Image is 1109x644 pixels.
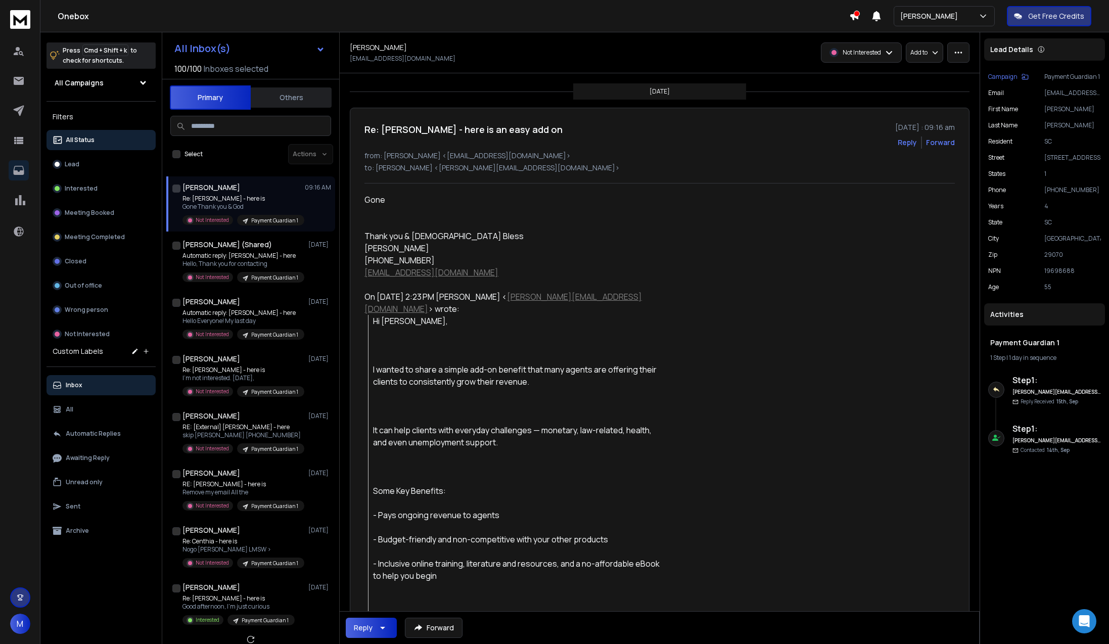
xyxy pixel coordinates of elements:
h6: [PERSON_NAME][EMAIL_ADDRESS][DOMAIN_NAME] [1012,437,1101,444]
p: from: [PERSON_NAME] <[EMAIL_ADDRESS][DOMAIN_NAME]> [364,151,955,161]
p: [DATE] [308,526,331,534]
p: Zip [988,251,997,259]
p: NPN [988,267,1001,275]
p: Not Interested [196,273,229,281]
p: to: [PERSON_NAME] <[PERSON_NAME][EMAIL_ADDRESS][DOMAIN_NAME]> [364,163,955,173]
h3: Filters [47,110,156,124]
p: Street [988,154,1004,162]
span: 14th, Sep [1047,446,1070,453]
div: [PHONE_NUMBER] [364,254,660,266]
p: Payment Guardian 1 [251,502,298,510]
p: [PERSON_NAME] [1044,121,1101,129]
p: Add to [910,49,928,57]
button: Out of office [47,275,156,296]
button: Forward [405,618,463,638]
button: Reply [346,618,397,638]
p: [EMAIL_ADDRESS][DOMAIN_NAME] [1044,89,1101,97]
p: Hello Everyone! My last day [182,317,304,325]
p: Re: Centhia - here is [182,537,304,545]
button: Closed [47,251,156,271]
p: Meeting Completed [65,233,125,241]
p: Inbox [66,381,82,389]
h3: Custom Labels [53,346,103,356]
p: Payment Guardian 1 [251,388,298,396]
button: Awaiting Reply [47,448,156,468]
button: Meeting Booked [47,203,156,223]
h1: [PERSON_NAME] [350,42,407,53]
p: 1 [1044,170,1101,178]
p: Automatic Replies [66,430,121,438]
button: M [10,614,30,634]
p: [DATE] [308,355,331,363]
h3: Inboxes selected [204,63,268,75]
p: I'm not interested. [DATE], [182,374,304,382]
div: Activities [984,303,1105,326]
p: Out of office [65,282,102,290]
p: Not Interested [843,49,881,57]
img: logo [10,10,30,29]
div: Reply [354,623,373,633]
p: Not Interested [196,331,229,338]
div: Forward [926,137,955,148]
p: [DATE] [308,583,331,591]
h6: Step 1 : [1012,374,1101,386]
p: [EMAIL_ADDRESS][DOMAIN_NAME] [350,55,455,63]
p: [DATE] [650,87,670,96]
p: Lead [65,160,79,168]
p: [GEOGRAPHIC_DATA] [1044,235,1101,243]
button: Not Interested [47,324,156,344]
h1: Re: [PERSON_NAME] - here is an easy add on [364,122,563,136]
p: Archive [66,527,89,535]
h1: [PERSON_NAME] (Shared) [182,240,272,250]
button: Archive [47,521,156,541]
p: [DATE] [308,469,331,477]
button: Lead [47,154,156,174]
p: [DATE] : 09:16 am [895,122,955,132]
h1: All Inbox(s) [174,43,230,54]
div: Thank you & [DEMOGRAPHIC_DATA] Bless [364,218,660,279]
p: Automatic reply: [PERSON_NAME] - here [182,309,304,317]
p: Remove my email All the [182,488,304,496]
p: Payment Guardian 1 [251,445,298,453]
p: Get Free Credits [1028,11,1084,21]
button: Automatic Replies [47,424,156,444]
h1: [PERSON_NAME] [182,354,240,364]
p: 4 [1044,202,1101,210]
p: Closed [65,257,86,265]
p: Sent [66,502,80,511]
div: On [DATE] 2:23 PM [PERSON_NAME] < > wrote: [364,291,660,315]
p: [PHONE_NUMBER] [1044,186,1101,194]
button: Reply [898,137,917,148]
span: 15th, Sep [1056,398,1078,405]
p: Gone Thank you & God [182,203,304,211]
p: All [66,405,73,413]
p: Awaiting Reply [66,454,110,462]
h6: [PERSON_NAME][EMAIL_ADDRESS][DOMAIN_NAME] [1012,388,1101,396]
p: Payment Guardian 1 [251,217,298,224]
p: Campaign [988,73,1018,81]
a: [EMAIL_ADDRESS][DOMAIN_NAME] [364,267,498,278]
p: [PERSON_NAME] [900,11,962,21]
button: All [47,399,156,420]
p: Payment Guardian 1 [251,331,298,339]
h1: [PERSON_NAME] [182,411,240,421]
p: Good afternoon, I’m just curious [182,603,295,611]
button: Meeting Completed [47,227,156,247]
label: Select [184,150,203,158]
p: States [988,170,1005,178]
button: Campaign [988,73,1029,81]
button: Wrong person [47,300,156,320]
p: Not Interested [196,445,229,452]
p: 29070 [1044,251,1101,259]
p: Re: [PERSON_NAME] - here is [182,594,295,603]
p: Years [988,202,1003,210]
button: Get Free Credits [1007,6,1091,26]
p: Interested [196,616,219,624]
div: Open Intercom Messenger [1072,609,1096,633]
p: Wrong person [65,306,108,314]
p: Interested [65,185,98,193]
button: Inbox [47,375,156,395]
p: Payment Guardian 1 [1044,73,1101,81]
